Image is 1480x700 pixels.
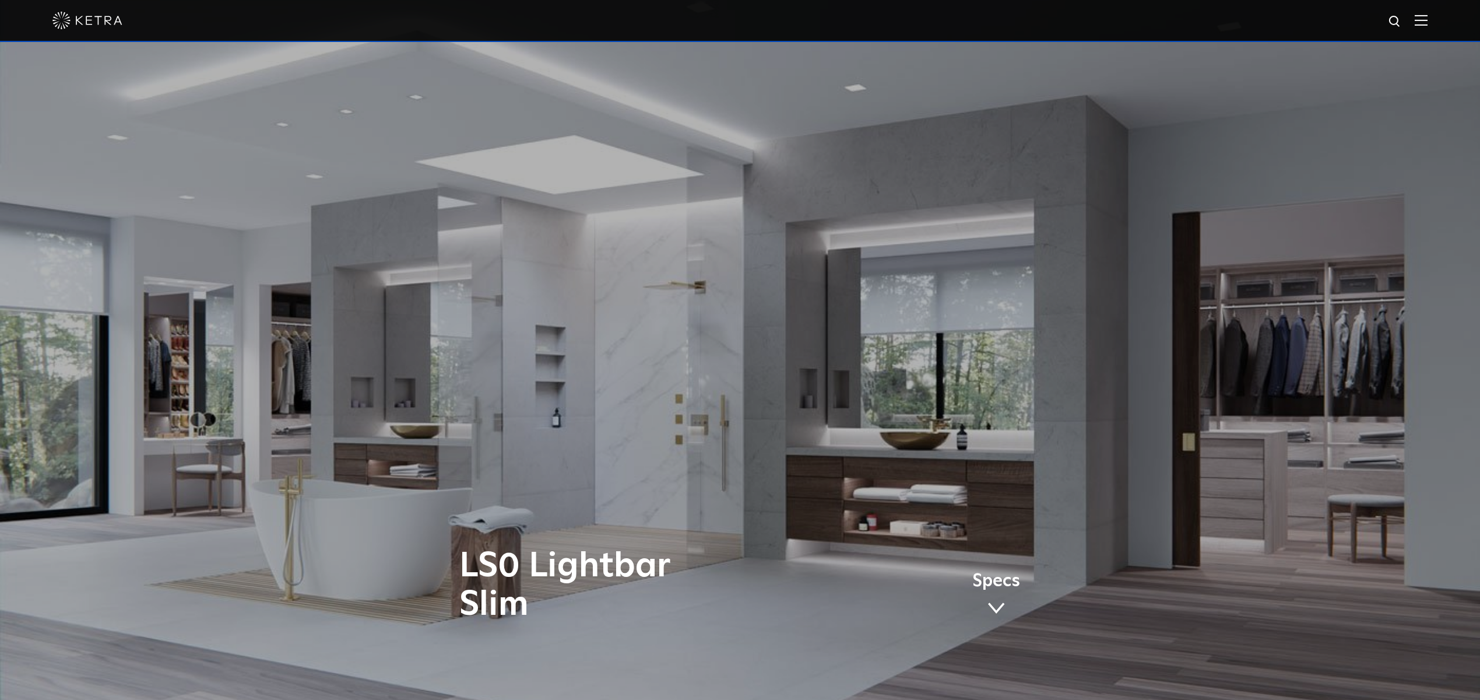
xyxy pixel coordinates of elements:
span: Specs [972,573,1020,590]
img: ketra-logo-2019-white [52,12,122,29]
img: Hamburger%20Nav.svg [1415,15,1428,26]
h1: LS0 Lightbar Slim [459,547,789,624]
img: search icon [1388,15,1402,29]
a: Specs [972,573,1020,618]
